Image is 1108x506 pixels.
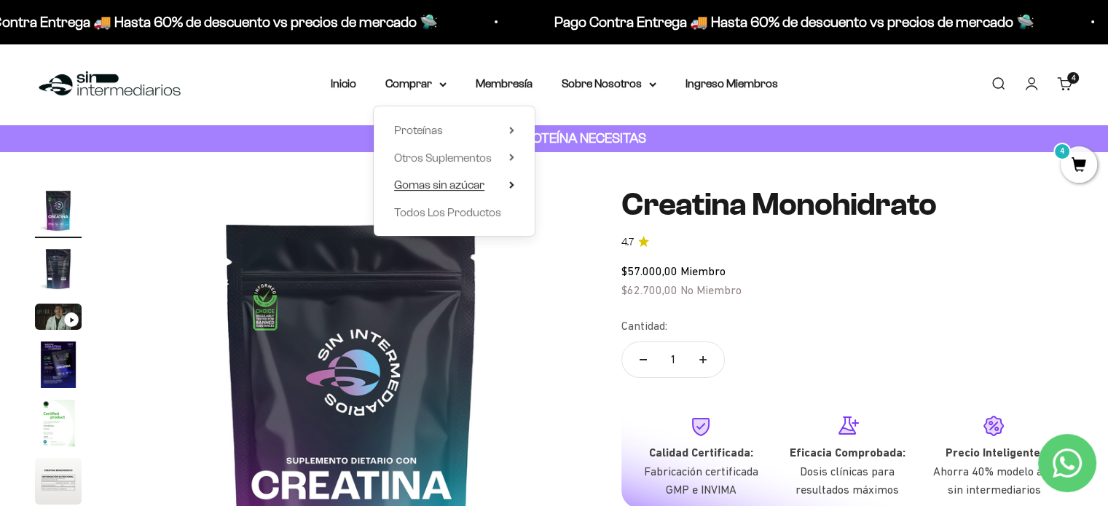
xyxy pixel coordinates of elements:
[554,10,1034,33] p: Pago Contra Entrega 🚚 Hasta 60% de descuento vs precios de mercado 🛸
[385,74,447,93] summary: Comprar
[621,187,1073,222] h1: Creatina Monohidrato
[680,283,742,296] span: No Miembro
[394,203,514,222] a: Todos Los Productos
[945,446,1042,459] strong: Precio Inteligente:
[639,462,762,499] p: Fabricación certificada GMP e INVIMA
[1067,72,1079,84] cart-count: 4
[35,458,82,505] img: Creatina Monohidrato
[35,341,82,392] button: Ir al artículo 4
[48,219,300,243] input: Otra (por favor especifica)
[621,234,1073,250] a: 4.74.7 de 5.0 estrellas
[932,462,1056,499] p: Ahorra 40% modelo ágil sin intermediarios
[1061,158,1097,174] a: 4
[394,178,484,191] span: Gomas sin azúcar
[35,245,82,292] img: Creatina Monohidrato
[394,206,501,218] span: Todos Los Productos
[35,400,82,446] img: Creatina Monohidrato
[17,23,302,90] p: Para decidirte a comprar este suplemento, ¿qué información específica sobre su pureza, origen o c...
[462,130,646,146] strong: CUANTA PROTEÍNA NECESITAS
[35,304,82,334] button: Ir al artículo 3
[394,149,514,167] summary: Otros Suplementos
[394,151,492,164] span: Otros Suplementos
[562,74,656,93] summary: Sobre Nosotros
[648,446,753,459] strong: Calidad Certificada:
[394,175,514,194] summary: Gomas sin azúcar
[680,264,726,277] span: Miembro
[17,160,302,186] div: Certificaciones de calidad
[17,131,302,157] div: País de origen de ingredientes
[621,234,634,250] span: 4.7
[682,342,724,377] button: Aumentar cantidad
[17,102,302,127] div: Detalles sobre ingredientes "limpios"
[35,187,82,234] img: Creatina Monohidrato
[621,264,677,277] span: $57.000,00
[1057,76,1073,92] a: 4
[239,251,300,276] span: Enviar
[394,121,514,140] summary: Proteínas
[35,245,82,296] button: Ir al artículo 2
[1053,143,1071,160] mark: 4
[685,77,778,90] a: Ingreso Miembros
[394,124,443,136] span: Proteínas
[622,342,664,377] button: Reducir cantidad
[621,317,667,336] label: Cantidad:
[35,400,82,451] button: Ir al artículo 5
[35,187,82,238] button: Ir al artículo 1
[237,251,302,276] button: Enviar
[621,283,677,296] span: $62.700,00
[17,189,302,215] div: Comparativa con otros productos similares
[35,341,82,388] img: Creatina Monohidrato
[790,446,905,459] strong: Eficacia Comprobada:
[331,77,356,90] a: Inicio
[476,77,533,90] a: Membresía
[786,462,909,499] p: Dosis clínicas para resultados máximos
